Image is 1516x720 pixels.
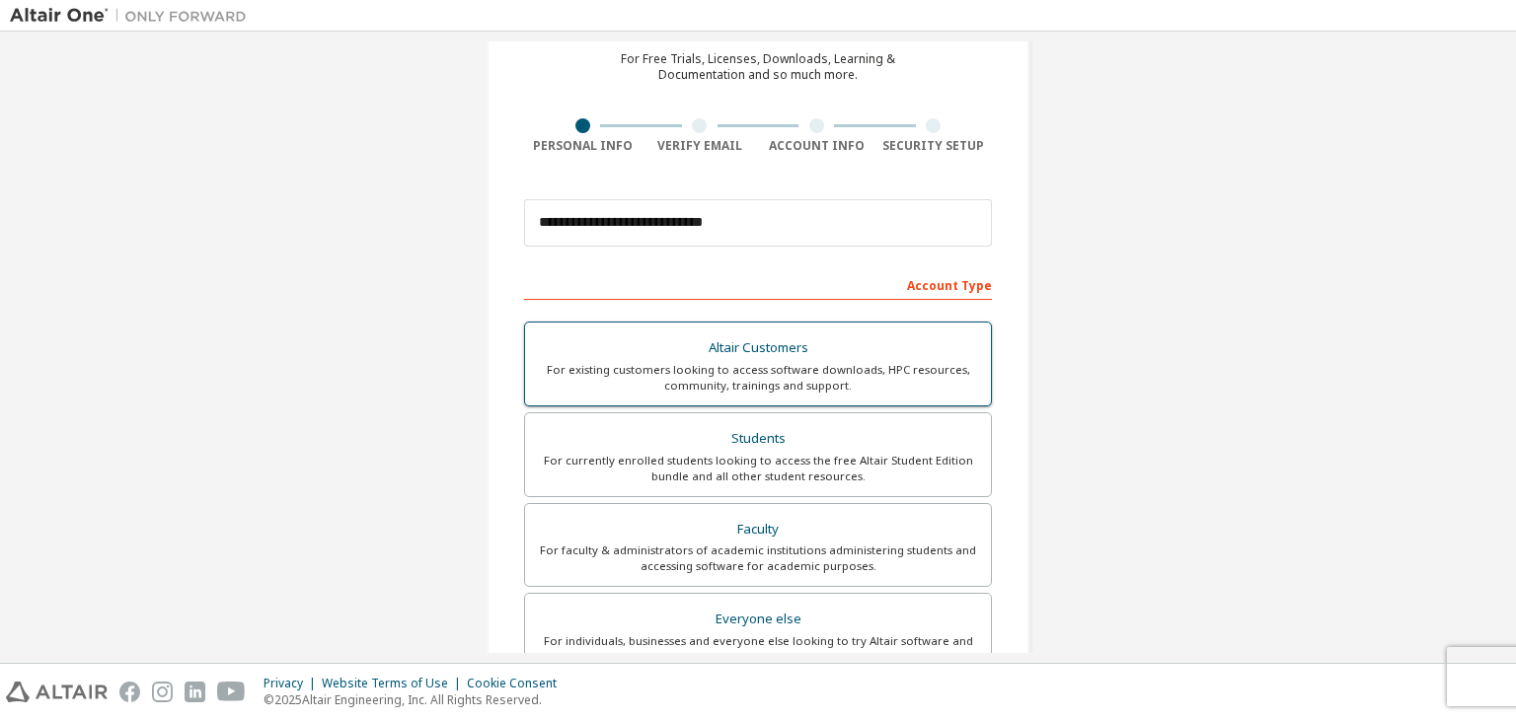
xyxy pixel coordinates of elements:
[264,676,322,691] div: Privacy
[185,682,205,702] img: linkedin.svg
[537,425,979,453] div: Students
[119,682,140,702] img: facebook.svg
[467,676,568,691] div: Cookie Consent
[524,268,992,300] div: Account Type
[537,633,979,665] div: For individuals, businesses and everyone else looking to try Altair software and explore our prod...
[537,453,979,484] div: For currently enrolled students looking to access the free Altair Student Edition bundle and all ...
[537,362,979,394] div: For existing customers looking to access software downloads, HPC resources, community, trainings ...
[537,334,979,362] div: Altair Customers
[875,138,993,154] div: Security Setup
[642,138,759,154] div: Verify Email
[264,691,568,708] p: © 2025 Altair Engineering, Inc. All Rights Reserved.
[621,51,895,83] div: For Free Trials, Licenses, Downloads, Learning & Documentation and so much more.
[524,138,642,154] div: Personal Info
[537,516,979,543] div: Faculty
[322,676,467,691] div: Website Terms of Use
[217,682,246,702] img: youtube.svg
[758,138,875,154] div: Account Info
[6,682,108,702] img: altair_logo.svg
[10,6,257,26] img: Altair One
[152,682,173,702] img: instagram.svg
[537,542,979,574] div: For faculty & administrators of academic institutions administering students and accessing softwa...
[537,606,979,633] div: Everyone else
